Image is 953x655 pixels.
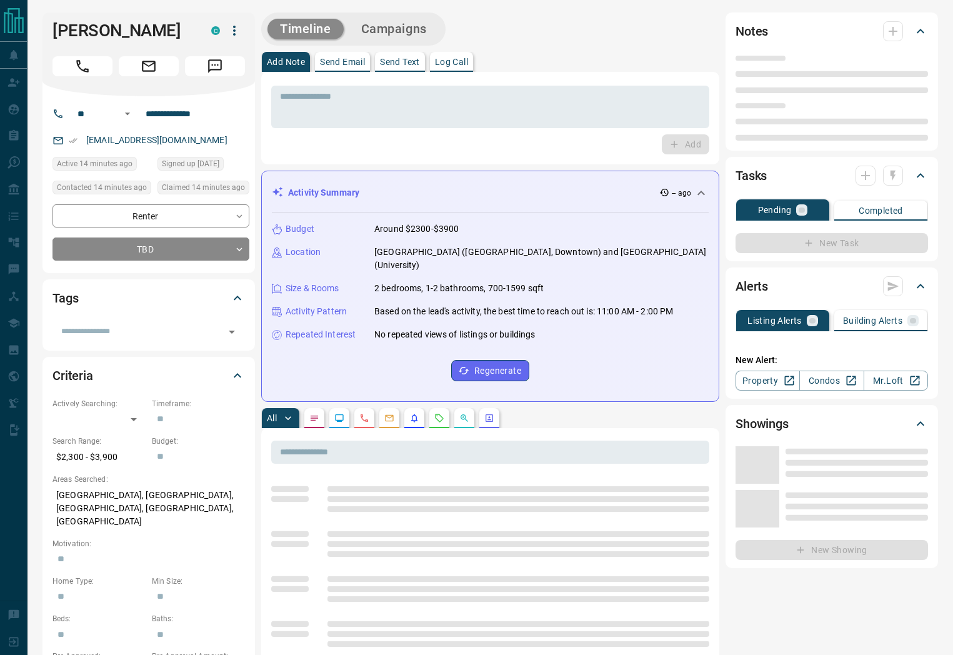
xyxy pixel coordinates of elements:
p: Timeframe: [152,398,245,409]
h2: Tasks [736,166,767,186]
p: Add Note [267,57,305,66]
button: Timeline [267,19,344,39]
span: Call [52,56,112,76]
h2: Tags [52,288,78,308]
p: No repeated views of listings or buildings [374,328,536,341]
p: Send Email [320,57,365,66]
div: Tags [52,283,245,313]
p: All [267,414,277,422]
p: Motivation: [52,538,245,549]
p: [GEOGRAPHIC_DATA] ([GEOGRAPHIC_DATA], Downtown) and [GEOGRAPHIC_DATA] (University) [374,246,709,272]
div: Criteria [52,361,245,391]
h2: Showings [736,414,789,434]
svg: Opportunities [459,413,469,423]
h1: [PERSON_NAME] [52,21,192,41]
p: Budget [286,222,314,236]
p: Based on the lead's activity, the best time to reach out is: 11:00 AM - 2:00 PM [374,305,673,318]
a: [EMAIL_ADDRESS][DOMAIN_NAME] [86,135,227,145]
p: $2,300 - $3,900 [52,447,146,467]
p: Activity Pattern [286,305,347,318]
div: Notes [736,16,928,46]
p: Min Size: [152,576,245,587]
div: TBD [52,237,249,261]
p: New Alert: [736,354,928,367]
p: Building Alerts [843,316,902,325]
p: [GEOGRAPHIC_DATA], [GEOGRAPHIC_DATA], [GEOGRAPHIC_DATA], [GEOGRAPHIC_DATA], [GEOGRAPHIC_DATA] [52,485,245,532]
span: Contacted 14 minutes ago [57,181,147,194]
p: Activity Summary [288,186,359,199]
div: Mon Sep 15 2025 [52,181,151,198]
span: Message [185,56,245,76]
button: Campaigns [349,19,439,39]
a: Property [736,371,800,391]
p: Areas Searched: [52,474,245,485]
p: Send Text [380,57,420,66]
svg: Email Verified [69,136,77,145]
p: Beds: [52,613,146,624]
h2: Alerts [736,276,768,296]
p: Home Type: [52,576,146,587]
div: Mon Sep 15 2025 [157,181,249,198]
p: Pending [758,206,792,214]
p: Listing Alerts [747,316,802,325]
svg: Calls [359,413,369,423]
svg: Notes [309,413,319,423]
p: Around $2300-$3900 [374,222,459,236]
div: Tasks [736,161,928,191]
span: Signed up [DATE] [162,157,219,170]
p: Log Call [435,57,468,66]
button: Open [120,106,135,121]
p: Size & Rooms [286,282,339,295]
p: -- ago [672,187,691,199]
p: Baths: [152,613,245,624]
p: Search Range: [52,436,146,447]
div: condos.ca [211,26,220,35]
h2: Criteria [52,366,93,386]
span: Email [119,56,179,76]
p: Completed [859,206,903,215]
p: Budget: [152,436,245,447]
p: Location [286,246,321,259]
div: Renter [52,204,249,227]
p: Actively Searching: [52,398,146,409]
svg: Emails [384,413,394,423]
svg: Lead Browsing Activity [334,413,344,423]
svg: Requests [434,413,444,423]
div: Mon Sep 15 2025 [52,157,151,174]
button: Open [223,323,241,341]
a: Mr.Loft [864,371,928,391]
svg: Agent Actions [484,413,494,423]
p: Repeated Interest [286,328,356,341]
div: Showings [736,409,928,439]
div: Tue Sep 09 2025 [157,157,249,174]
div: Alerts [736,271,928,301]
h2: Notes [736,21,768,41]
svg: Listing Alerts [409,413,419,423]
span: Claimed 14 minutes ago [162,181,245,194]
p: 2 bedrooms, 1-2 bathrooms, 700-1599 sqft [374,282,544,295]
a: Condos [799,371,864,391]
div: Activity Summary-- ago [272,181,709,204]
button: Regenerate [451,360,529,381]
span: Active 14 minutes ago [57,157,132,170]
